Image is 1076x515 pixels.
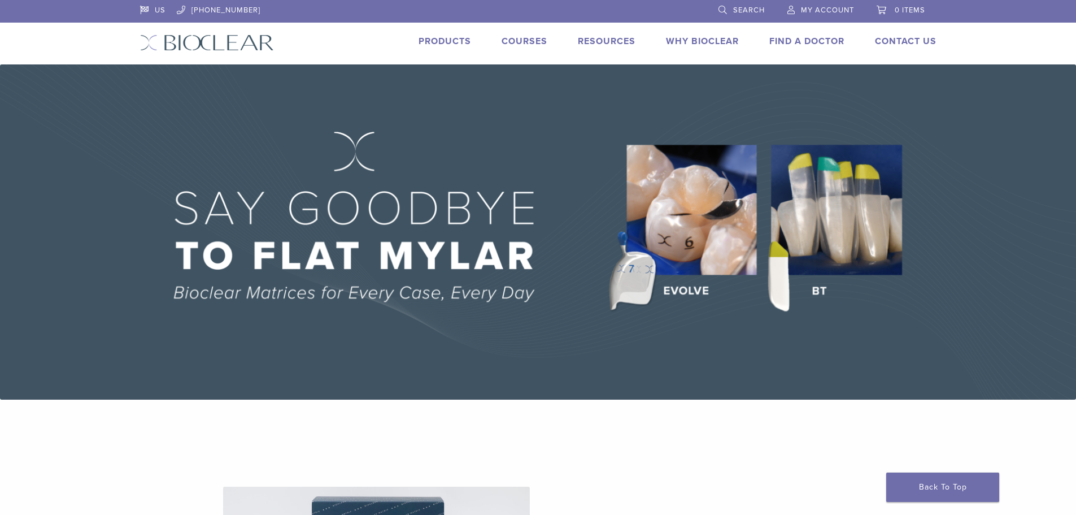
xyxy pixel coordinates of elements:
[886,473,999,502] a: Back To Top
[801,6,854,15] span: My Account
[140,34,274,51] img: Bioclear
[502,36,547,47] a: Courses
[733,6,765,15] span: Search
[895,6,925,15] span: 0 items
[769,36,844,47] a: Find A Doctor
[419,36,471,47] a: Products
[578,36,635,47] a: Resources
[875,36,936,47] a: Contact Us
[666,36,739,47] a: Why Bioclear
